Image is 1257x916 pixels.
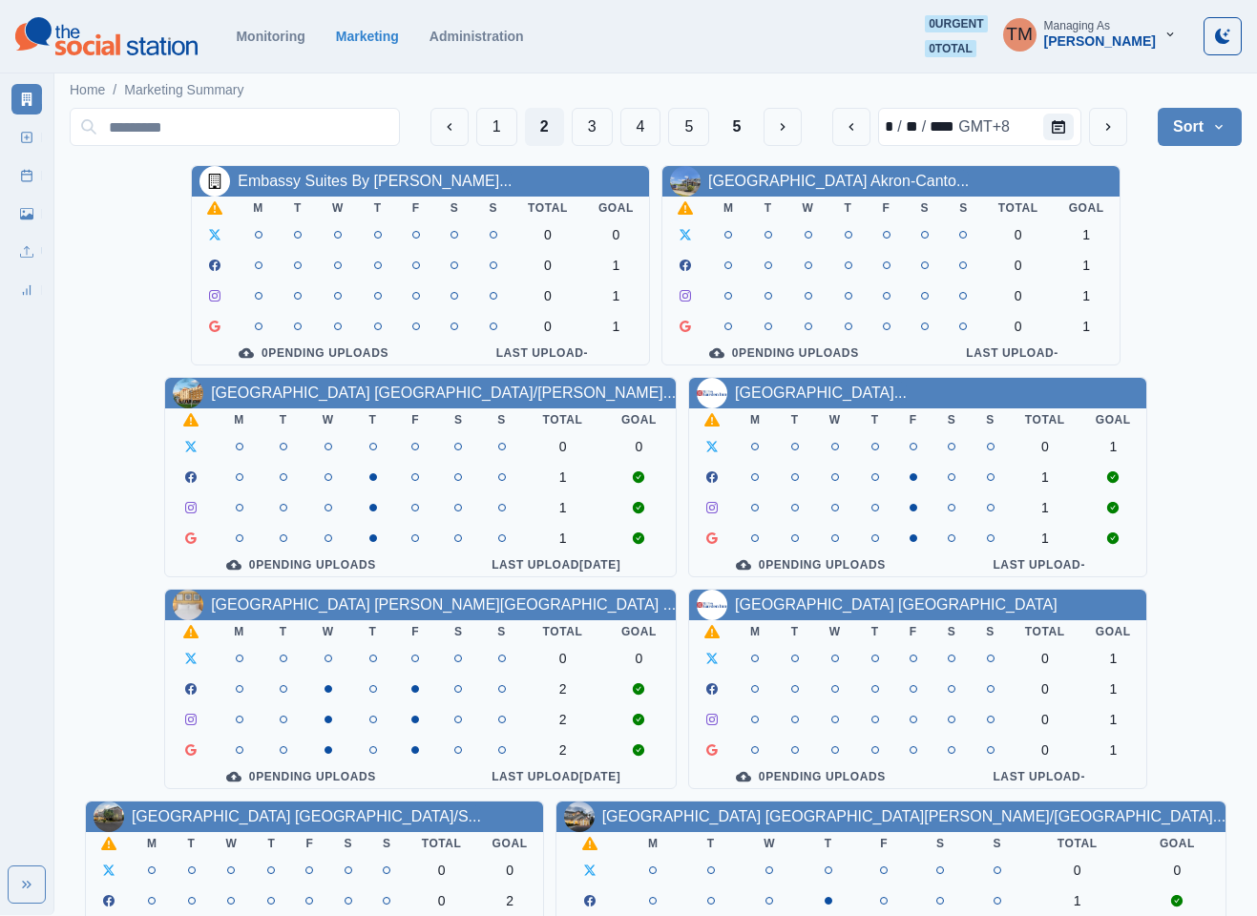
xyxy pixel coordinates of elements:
div: 1 [1025,469,1065,485]
th: T [856,408,894,431]
button: Page 3 [572,108,613,146]
img: 561063457248016 [697,378,727,408]
button: Managing As[PERSON_NAME] [988,15,1192,53]
div: 0 [598,227,634,242]
div: 0 [998,227,1038,242]
a: [GEOGRAPHIC_DATA] [GEOGRAPHIC_DATA][PERSON_NAME]/[GEOGRAPHIC_DATA]... [602,808,1226,824]
button: Page 1 [476,108,517,146]
div: Last Upload [DATE] [452,769,661,784]
th: Total [1010,620,1080,643]
span: 0 urgent [925,15,987,32]
th: S [932,620,972,643]
th: F [894,620,932,643]
th: Goal [602,620,676,643]
a: Post Schedule [11,160,42,191]
th: S [480,408,523,431]
div: 0 [528,227,568,242]
div: 0 [422,863,462,878]
th: S [437,408,480,431]
th: W [739,832,800,855]
div: 1 [1096,712,1131,727]
th: T [829,197,868,219]
div: 1 [1096,681,1131,697]
th: T [279,197,317,219]
div: 0 [1025,742,1065,758]
div: 0 [998,258,1038,273]
th: T [262,408,304,431]
th: Total [983,197,1054,219]
th: T [252,832,290,855]
th: Goal [1080,620,1146,643]
th: T [856,620,894,643]
a: [GEOGRAPHIC_DATA] [GEOGRAPHIC_DATA]/[PERSON_NAME]... [211,385,676,401]
div: 0 Pending Uploads [704,769,917,784]
img: 125926167445432 [94,801,124,832]
th: M [217,620,262,643]
div: / [895,115,903,138]
th: M [735,620,776,643]
button: Expand [8,865,46,904]
a: Media Library [11,198,42,229]
th: S [480,620,523,643]
th: F [894,408,932,431]
th: S [944,197,983,219]
th: F [394,408,437,431]
th: S [437,620,480,643]
th: T [173,832,211,855]
th: M [217,408,262,431]
th: T [776,620,814,643]
a: Home [70,80,105,100]
div: 0 [618,439,660,454]
th: T [359,197,397,219]
th: T [749,197,787,219]
th: W [814,408,856,431]
th: S [932,408,972,431]
th: T [682,832,739,855]
th: Total [523,408,602,431]
div: 0 [1025,651,1065,666]
a: Marketing Summary [11,84,42,114]
div: 1 [598,258,634,273]
img: 120293587982810 [173,378,203,408]
a: [GEOGRAPHIC_DATA] [GEOGRAPHIC_DATA]/S... [132,808,481,824]
th: Total [513,197,583,219]
a: [GEOGRAPHIC_DATA] Akron-Canto... [708,173,969,189]
div: 2 [538,742,587,758]
div: 0 [1025,712,1065,727]
img: 165955660237797 [697,590,727,620]
a: New Post [11,122,42,153]
div: 2 [492,893,528,908]
div: 1 [1096,651,1131,666]
button: Last Page [717,108,756,146]
th: W [814,620,856,643]
th: T [351,408,394,431]
div: 0 [422,893,462,908]
th: W [211,832,253,855]
div: 0 [528,258,568,273]
th: T [776,408,814,431]
th: T [351,620,394,643]
div: Managing As [1044,19,1110,32]
th: M [735,408,776,431]
th: F [397,197,435,219]
div: 1 [1069,319,1104,334]
button: Previous [430,108,469,146]
a: [GEOGRAPHIC_DATA]... [735,385,907,401]
div: 1 [1069,288,1104,303]
div: 1 [1096,742,1131,758]
th: Goal [1054,197,1120,219]
div: 2 [538,681,587,697]
div: 0 [998,288,1038,303]
a: Monitoring [236,29,304,44]
a: Review Summary [11,275,42,305]
div: 1 [1025,500,1065,515]
th: M [132,832,173,855]
div: 1 [598,319,634,334]
div: 0 Pending Uploads [207,345,420,361]
div: 1 [538,469,587,485]
th: W [317,197,359,219]
div: day [904,115,920,138]
div: 1 [1069,258,1104,273]
button: Page 5 [668,108,709,146]
div: 1 [538,531,587,546]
